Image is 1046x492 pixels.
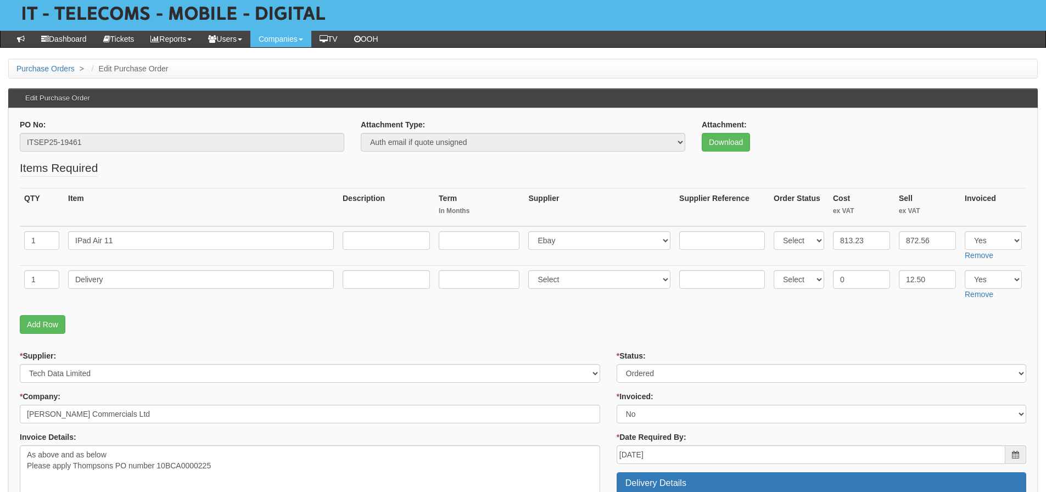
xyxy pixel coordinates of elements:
[617,391,653,402] label: Invoiced:
[20,188,64,226] th: QTY
[965,290,993,299] a: Remove
[524,188,675,226] th: Supplier
[20,119,46,130] label: PO No:
[95,31,143,47] a: Tickets
[894,188,960,226] th: Sell
[829,188,894,226] th: Cost
[20,391,60,402] label: Company:
[16,64,75,73] a: Purchase Orders
[899,206,956,216] small: ex VAT
[20,350,56,361] label: Supplier:
[833,206,890,216] small: ex VAT
[965,251,993,260] a: Remove
[311,31,346,47] a: TV
[142,31,200,47] a: Reports
[702,119,747,130] label: Attachment:
[20,160,98,177] legend: Items Required
[64,188,338,226] th: Item
[702,133,750,152] a: Download
[675,188,769,226] th: Supplier Reference
[89,63,169,74] li: Edit Purchase Order
[769,188,829,226] th: Order Status
[20,315,65,334] a: Add Row
[20,89,96,108] h3: Edit Purchase Order
[77,64,87,73] span: >
[20,432,76,443] label: Invoice Details:
[960,188,1026,226] th: Invoiced
[33,31,95,47] a: Dashboard
[200,31,250,47] a: Users
[346,31,387,47] a: OOH
[338,188,434,226] th: Description
[617,432,686,443] label: Date Required By:
[439,206,519,216] small: In Months
[361,119,425,130] label: Attachment Type:
[617,350,646,361] label: Status:
[250,31,311,47] a: Companies
[434,188,524,226] th: Term
[625,478,1017,488] h3: Delivery Details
